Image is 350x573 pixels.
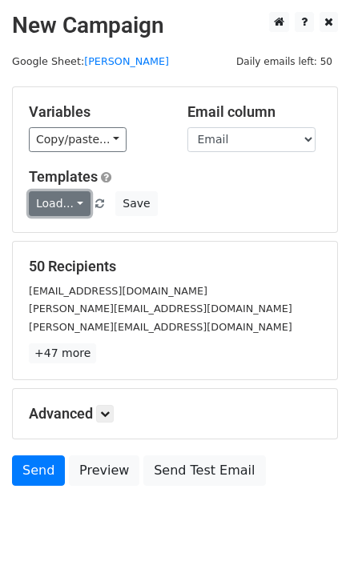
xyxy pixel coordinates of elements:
[84,55,169,67] a: [PERSON_NAME]
[143,455,265,486] a: Send Test Email
[29,321,292,333] small: [PERSON_NAME][EMAIL_ADDRESS][DOMAIN_NAME]
[12,455,65,486] a: Send
[115,191,157,216] button: Save
[187,103,322,121] h5: Email column
[69,455,139,486] a: Preview
[29,303,292,315] small: [PERSON_NAME][EMAIL_ADDRESS][DOMAIN_NAME]
[231,53,338,70] span: Daily emails left: 50
[29,258,321,275] h5: 50 Recipients
[29,285,207,297] small: [EMAIL_ADDRESS][DOMAIN_NAME]
[270,496,350,573] iframe: Chat Widget
[29,343,96,363] a: +47 more
[12,12,338,39] h2: New Campaign
[231,55,338,67] a: Daily emails left: 50
[29,191,91,216] a: Load...
[29,168,98,185] a: Templates
[29,103,163,121] h5: Variables
[29,127,127,152] a: Copy/paste...
[29,405,321,423] h5: Advanced
[12,55,169,67] small: Google Sheet:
